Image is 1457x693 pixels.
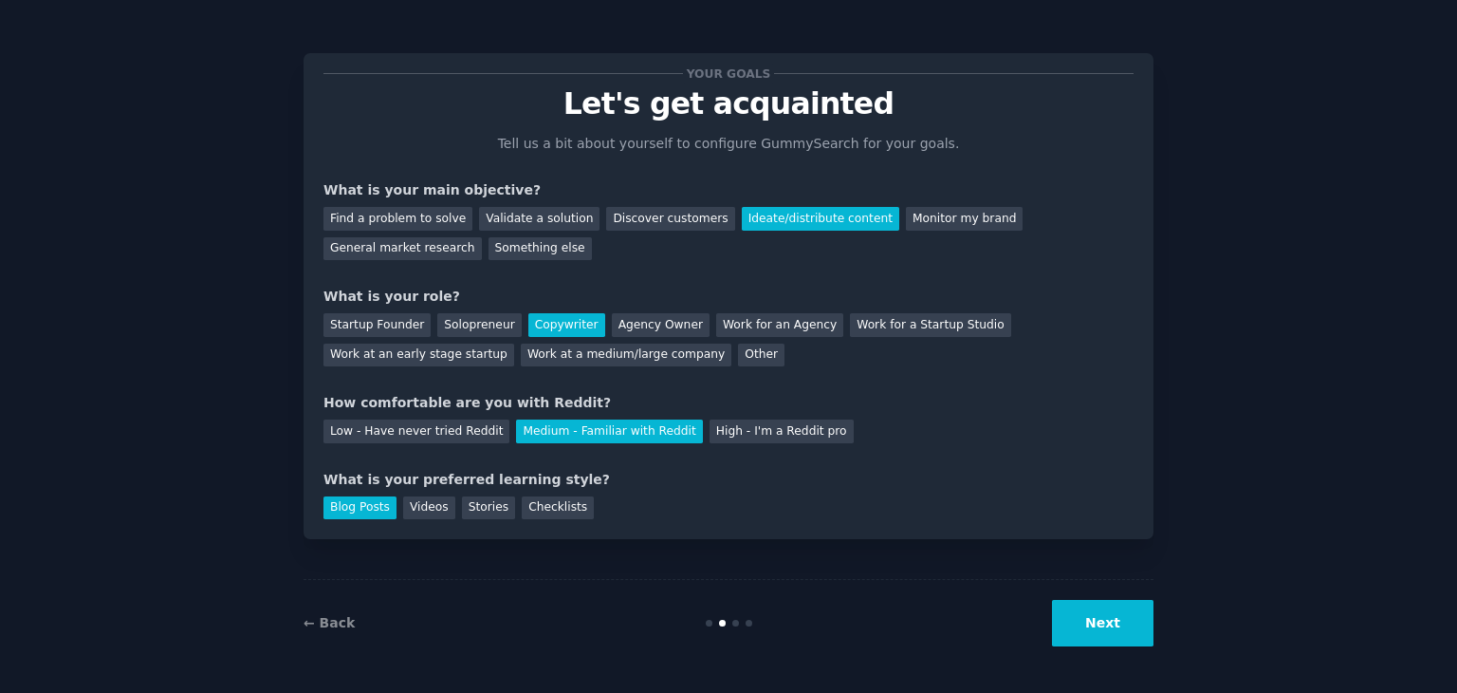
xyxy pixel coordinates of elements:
[323,180,1134,200] div: What is your main objective?
[323,237,482,261] div: General market research
[612,313,710,337] div: Agency Owner
[323,470,1134,490] div: What is your preferred learning style?
[323,313,431,337] div: Startup Founder
[738,344,784,367] div: Other
[323,87,1134,121] p: Let's get acquainted
[1052,600,1153,646] button: Next
[742,207,899,231] div: Ideate/distribute content
[323,287,1134,307] div: What is your role?
[479,207,599,231] div: Validate a solution
[323,207,472,231] div: Find a problem to solve
[489,237,592,261] div: Something else
[323,393,1134,413] div: How comfortable are you with Reddit?
[323,420,509,443] div: Low - Have never tried Reddit
[462,496,515,520] div: Stories
[323,344,514,367] div: Work at an early stage startup
[906,207,1023,231] div: Monitor my brand
[683,64,774,84] span: Your goals
[304,615,355,630] a: ← Back
[710,420,854,443] div: High - I'm a Reddit pro
[522,496,594,520] div: Checklists
[521,344,731,367] div: Work at a medium/large company
[437,313,521,337] div: Solopreneur
[606,207,734,231] div: Discover customers
[516,420,702,443] div: Medium - Familiar with Reddit
[716,313,843,337] div: Work for an Agency
[528,313,605,337] div: Copywriter
[403,496,455,520] div: Videos
[323,496,397,520] div: Blog Posts
[489,134,968,154] p: Tell us a bit about yourself to configure GummySearch for your goals.
[850,313,1010,337] div: Work for a Startup Studio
